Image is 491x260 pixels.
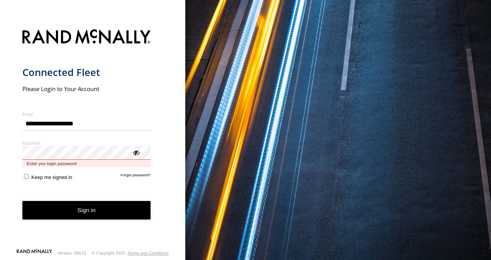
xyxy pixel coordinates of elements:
[128,251,169,255] a: Terms and Conditions
[22,28,151,47] img: Rand McNally
[58,251,87,255] div: Version: 308.01
[22,201,151,220] button: Sign in
[22,111,151,117] label: Email
[22,160,151,167] span: Enter you login password
[121,173,151,180] a: Forgot password?
[92,251,169,255] div: © Copyright 2025 -
[22,85,151,93] h2: Please Login to Your Account
[22,66,151,79] h1: Connected Fleet
[132,149,140,156] div: ViewPassword
[31,174,72,180] span: Keep me signed in
[22,25,163,248] form: main
[17,249,52,257] a: Visit our Website
[22,140,151,146] label: Password
[24,174,29,179] input: Keep me signed in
